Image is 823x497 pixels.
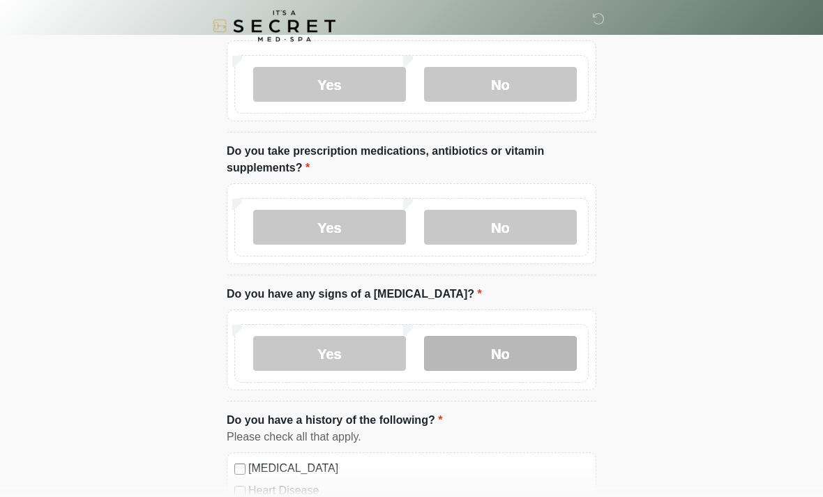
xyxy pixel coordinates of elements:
[227,429,596,446] div: Please check all that apply.
[227,144,596,177] label: Do you take prescription medications, antibiotics or vitamin supplements?
[424,68,577,102] label: No
[227,413,442,429] label: Do you have a history of the following?
[248,461,589,477] label: [MEDICAL_DATA]
[424,337,577,372] label: No
[227,286,482,303] label: Do you have any signs of a [MEDICAL_DATA]?
[213,10,335,42] img: It's A Secret Med Spa Logo
[253,337,406,372] label: Yes
[253,68,406,102] label: Yes
[234,464,246,475] input: [MEDICAL_DATA]
[253,211,406,245] label: Yes
[424,211,577,245] label: No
